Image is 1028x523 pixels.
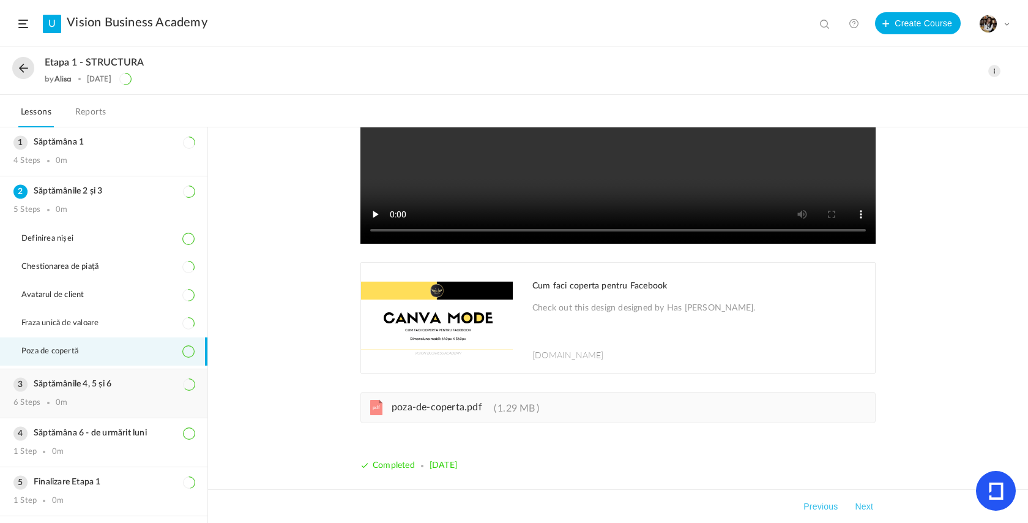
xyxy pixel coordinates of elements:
[361,263,875,373] a: Cum faci coperta pentru Facebook Check out this design designed by Has [PERSON_NAME]. [DOMAIN_NAME]
[13,398,40,408] div: 6 Steps
[980,15,997,32] img: tempimagehs7pti.png
[373,461,415,470] span: Completed
[73,104,109,127] a: Reports
[532,301,863,332] p: Check out this design designed by Has [PERSON_NAME].
[18,104,54,127] a: Lessons
[56,205,67,215] div: 0m
[56,156,67,166] div: 0m
[52,447,64,457] div: 0m
[13,447,37,457] div: 1 Step
[13,137,194,148] h3: Săptămâna 1
[361,263,513,373] img: screen
[21,347,94,356] span: Poza de copertă
[801,499,840,514] button: Previous
[43,15,61,33] a: U
[852,499,876,514] button: Next
[52,496,64,506] div: 0m
[875,12,961,34] button: Create Course
[13,428,194,438] h3: Săptămâna 6 - de urmărit luni
[13,379,194,389] h3: Săptămânile 4, 5 și 6
[13,205,40,215] div: 5 Steps
[87,75,111,83] div: [DATE]
[21,318,114,328] span: Fraza unică de valoare
[67,15,207,30] a: Vision Business Academy
[21,290,100,300] span: Avatarul de client
[13,156,40,166] div: 4 Steps
[54,74,72,83] a: Alisa
[21,262,114,272] span: Chestionarea de piață
[56,398,67,408] div: 0m
[532,348,604,361] span: [DOMAIN_NAME]
[13,496,37,506] div: 1 Step
[45,75,72,83] div: by
[13,477,194,487] h3: Finalizare Etapa 1
[494,404,539,413] span: 1.29 MB
[370,400,382,416] cite: pdf
[13,186,194,197] h3: Săptămânile 2 și 3
[532,281,863,292] h1: Cum faci coperta pentru Facebook
[392,402,482,412] span: poza-de-coperta.pdf
[45,57,144,69] span: Etapa 1 - STRUCTURA
[430,461,457,470] span: [DATE]
[21,234,89,244] span: Definirea nișei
